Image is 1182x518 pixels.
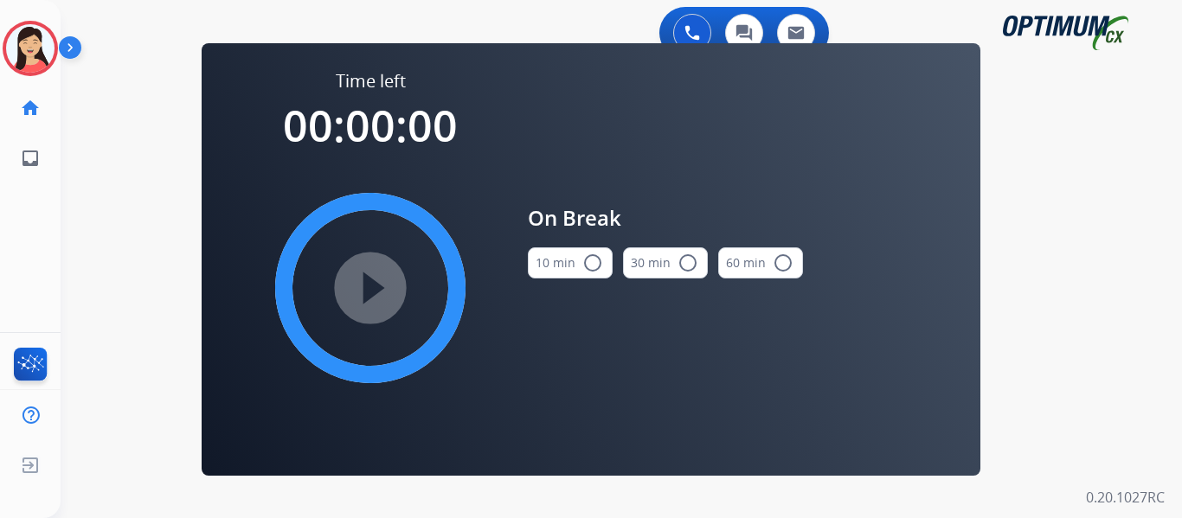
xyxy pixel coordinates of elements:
[528,202,803,233] span: On Break
[678,253,698,273] mat-icon: radio_button_unchecked
[20,98,41,118] mat-icon: home
[1086,487,1165,508] p: 0.20.1027RC
[6,24,55,73] img: avatar
[20,148,41,169] mat-icon: inbox
[623,247,708,278] button: 30 min
[582,253,603,273] mat-icon: radio_button_unchecked
[336,69,406,93] span: Time left
[283,96,458,155] span: 00:00:00
[528,247,613,278] button: 10 min
[773,253,793,273] mat-icon: radio_button_unchecked
[718,247,803,278] button: 60 min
